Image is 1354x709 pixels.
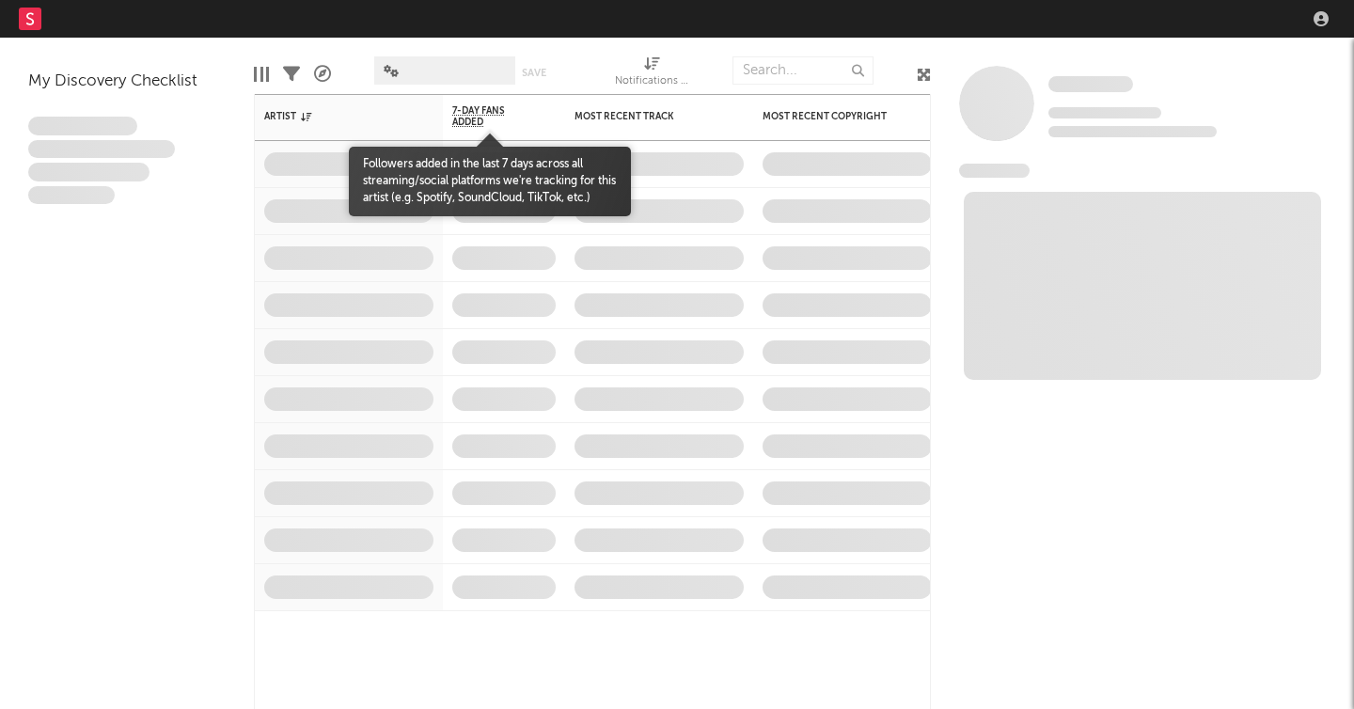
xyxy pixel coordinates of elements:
div: Edit Columns [254,47,269,102]
button: Save [522,68,546,78]
span: Tracking Since: [DATE] [1048,107,1161,118]
div: A&R Pipeline [314,47,331,102]
div: Notifications (Artist) [615,47,690,102]
div: Notifications (Artist) [615,71,690,93]
a: Some Artist [1048,75,1133,94]
span: Integer aliquet in purus et [28,140,175,159]
span: Aliquam viverra [28,186,115,205]
div: Artist [264,111,405,122]
div: My Discovery Checklist [28,71,226,93]
span: 7-Day Fans Added [452,105,527,128]
input: Search... [732,56,874,85]
span: 0 fans last week [1048,126,1217,137]
div: Filters [283,47,300,102]
span: Some Artist [1048,76,1133,92]
div: Most Recent Copyright [763,111,904,122]
span: News Feed [959,164,1030,178]
div: Most Recent Track [575,111,716,122]
span: Praesent ac interdum [28,163,150,181]
span: Lorem ipsum dolor [28,117,137,135]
